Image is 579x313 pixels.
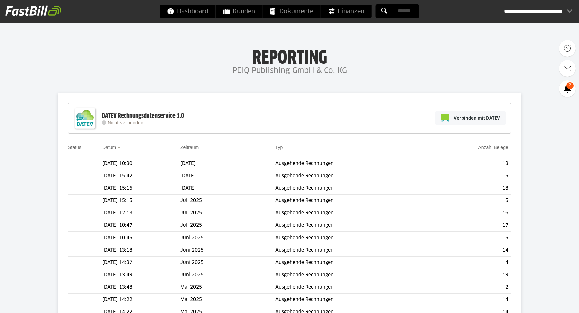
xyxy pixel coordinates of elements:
span: Dokumente [270,5,313,18]
a: Anzahl Belege [478,145,508,150]
img: sort_desc.gif [117,147,122,148]
iframe: Öffnet ein Widget, in dem Sie weitere Informationen finden [528,293,572,310]
div: DATEV Rechnungsdatenservice 1.0 [102,112,184,120]
a: Finanzen [321,5,372,18]
td: Ausgehende Rechnungen [275,195,426,207]
td: 13 [426,158,511,170]
td: 14 [426,294,511,306]
td: [DATE] 14:22 [102,294,180,306]
td: [DATE] 10:47 [102,219,180,232]
td: Juli 2025 [180,195,275,207]
td: [DATE] [180,182,275,195]
a: Zeitraum [180,145,199,150]
td: 5 [426,232,511,244]
td: [DATE] 15:15 [102,195,180,207]
td: Ausgehende Rechnungen [275,170,426,182]
a: Dashboard [160,5,216,18]
td: Ausgehende Rechnungen [275,232,426,244]
td: 17 [426,219,511,232]
td: [DATE] [180,158,275,170]
td: Juni 2025 [180,232,275,244]
a: Datum [102,145,116,150]
td: [DATE] 10:30 [102,158,180,170]
td: Ausgehende Rechnungen [275,244,426,257]
td: [DATE] 13:18 [102,244,180,257]
td: 14 [426,244,511,257]
a: Status [68,145,81,150]
td: 2 [426,281,511,294]
td: 19 [426,269,511,281]
td: Juni 2025 [180,244,275,257]
td: Juni 2025 [180,269,275,281]
span: Verbinden mit DATEV [454,115,500,121]
td: Juni 2025 [180,257,275,269]
img: fastbill_logo_white.png [5,5,61,16]
td: Ausgehende Rechnungen [275,158,426,170]
a: Typ [275,145,283,150]
span: 2 [566,82,574,89]
td: Ausgehende Rechnungen [275,257,426,269]
td: 5 [426,195,511,207]
span: Finanzen [328,5,364,18]
td: 16 [426,207,511,219]
td: Ausgehende Rechnungen [275,294,426,306]
span: Nicht verbunden [108,121,143,125]
img: pi-datev-logo-farbig-24.svg [441,114,449,122]
td: Ausgehende Rechnungen [275,182,426,195]
td: Ausgehende Rechnungen [275,219,426,232]
span: Dashboard [167,5,208,18]
img: DATEV-Datenservice Logo [72,105,98,132]
td: Ausgehende Rechnungen [275,269,426,281]
td: [DATE] 13:48 [102,281,180,294]
td: Mai 2025 [180,294,275,306]
a: 2 [559,80,576,97]
td: [DATE] [180,170,275,182]
span: Kunden [223,5,255,18]
td: [DATE] 10:45 [102,232,180,244]
td: Ausgehende Rechnungen [275,207,426,219]
td: 5 [426,170,511,182]
td: [DATE] 14:37 [102,257,180,269]
td: 18 [426,182,511,195]
a: Kunden [216,5,262,18]
td: [DATE] 15:16 [102,182,180,195]
td: Mai 2025 [180,281,275,294]
a: Dokumente [263,5,321,18]
td: 4 [426,257,511,269]
td: Juli 2025 [180,207,275,219]
td: [DATE] 15:42 [102,170,180,182]
td: Juli 2025 [180,219,275,232]
td: Ausgehende Rechnungen [275,281,426,294]
h1: Reporting [67,47,512,64]
td: [DATE] 12:13 [102,207,180,219]
td: [DATE] 13:49 [102,269,180,281]
a: Verbinden mit DATEV [435,111,506,125]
